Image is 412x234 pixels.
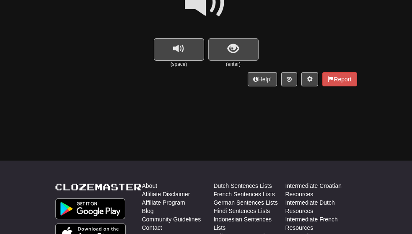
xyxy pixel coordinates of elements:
a: Hindi Sentences Lists [214,207,270,215]
a: Intermediate French Resources [285,215,357,232]
a: Intermediate Dutch Resources [285,198,357,215]
small: (space) [154,61,204,68]
a: Affiliate Disclaimer [142,190,190,198]
a: Contact [142,224,162,232]
button: show sentence [208,38,259,61]
a: Dutch Sentences Lists [214,182,272,190]
a: About [142,182,158,190]
button: Help! [248,72,277,86]
button: Round history (alt+y) [281,72,297,86]
a: Blog [142,207,154,215]
button: Report [322,72,357,86]
a: Indonesian Sentences Lists [214,215,285,232]
a: Clozemaster [55,182,142,192]
a: Community Guidelines [142,215,201,224]
img: Get it on Google Play [55,198,126,219]
small: (enter) [208,61,259,68]
a: French Sentences Lists [214,190,275,198]
a: Intermediate Croatian Resources [285,182,357,198]
a: Affiliate Program [142,198,185,207]
a: German Sentences Lists [214,198,278,207]
button: replay audio [154,38,204,61]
